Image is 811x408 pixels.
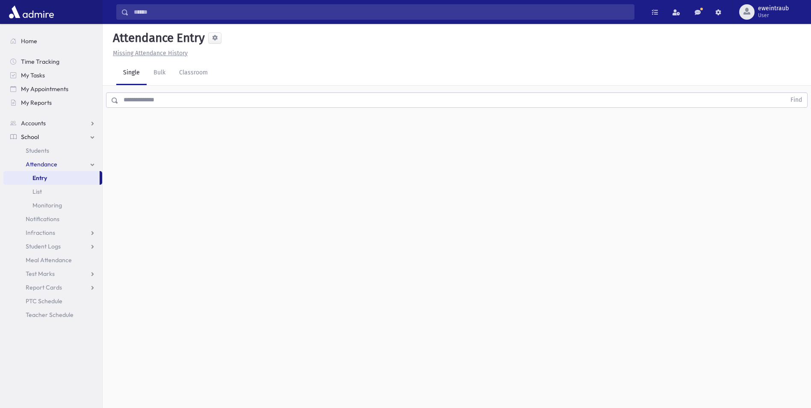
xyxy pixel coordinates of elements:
a: PTC Schedule [3,294,102,308]
span: My Tasks [21,71,45,79]
a: Report Cards [3,281,102,294]
span: List [32,188,42,195]
span: Infractions [26,229,55,237]
span: School [21,133,39,141]
a: Attendance [3,157,102,171]
span: My Reports [21,99,52,106]
a: Test Marks [3,267,102,281]
span: Monitoring [32,201,62,209]
a: Bulk [147,61,172,85]
span: Entry [32,174,47,182]
a: Missing Attendance History [109,50,188,57]
span: Attendance [26,160,57,168]
a: List [3,185,102,198]
a: Notifications [3,212,102,226]
a: Infractions [3,226,102,239]
a: Student Logs [3,239,102,253]
a: Meal Attendance [3,253,102,267]
input: Search [129,4,634,20]
a: Entry [3,171,100,185]
u: Missing Attendance History [113,50,188,57]
a: My Tasks [3,68,102,82]
a: Teacher Schedule [3,308,102,322]
a: School [3,130,102,144]
span: PTC Schedule [26,297,62,305]
span: Notifications [26,215,59,223]
a: Monitoring [3,198,102,212]
a: Single [116,61,147,85]
span: Test Marks [26,270,55,278]
a: Accounts [3,116,102,130]
span: Accounts [21,119,46,127]
img: AdmirePro [7,3,56,21]
span: User [758,12,789,19]
a: Students [3,144,102,157]
span: Time Tracking [21,58,59,65]
span: My Appointments [21,85,68,93]
span: Meal Attendance [26,256,72,264]
a: Classroom [172,61,215,85]
span: Report Cards [26,284,62,291]
a: Home [3,34,102,48]
span: Home [21,37,37,45]
button: Find [785,93,807,107]
a: My Appointments [3,82,102,96]
span: Students [26,147,49,154]
h5: Attendance Entry [109,31,205,45]
span: Teacher Schedule [26,311,74,319]
a: My Reports [3,96,102,109]
a: Time Tracking [3,55,102,68]
span: Student Logs [26,242,61,250]
span: eweintraub [758,5,789,12]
